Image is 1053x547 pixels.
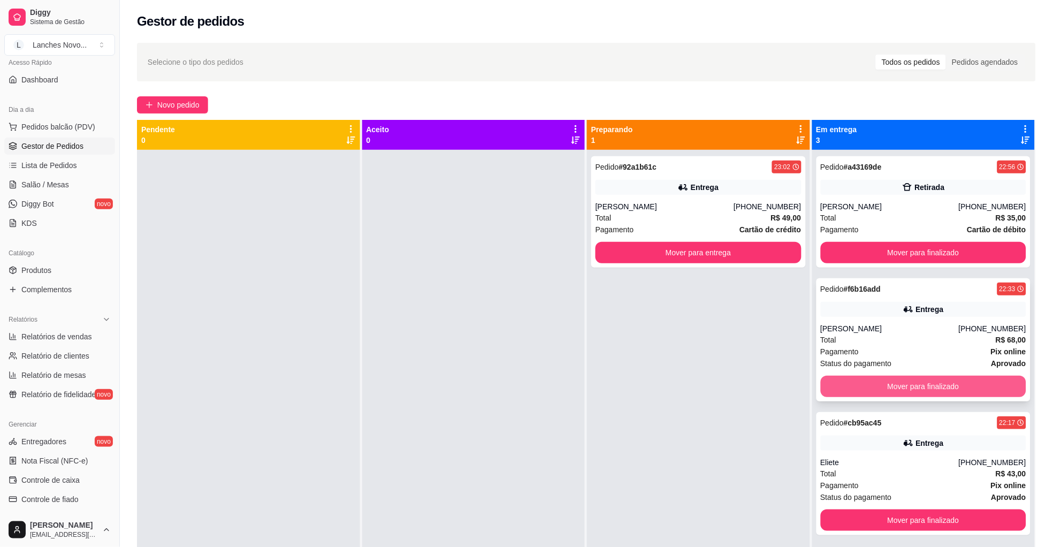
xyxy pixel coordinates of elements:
div: Eliete [821,457,959,468]
span: Controle de fiado [21,494,79,505]
strong: R$ 68,00 [996,336,1026,344]
a: Salão / Mesas [4,176,115,193]
span: [PERSON_NAME] [30,521,98,530]
span: Relatórios de vendas [21,331,92,342]
span: Produtos [21,265,51,276]
div: 22:33 [999,285,1016,293]
strong: # f6b16add [844,285,881,293]
span: Diggy Bot [21,199,54,209]
span: Pedidos balcão (PDV) [21,121,95,132]
strong: Cartão de crédito [739,225,801,234]
a: KDS [4,215,115,232]
span: Status do pagamento [821,358,892,369]
button: Mover para finalizado [821,510,1027,531]
a: Dashboard [4,71,115,88]
strong: R$ 35,00 [996,214,1026,222]
span: Pedido [821,419,844,427]
div: [PHONE_NUMBER] [959,457,1026,468]
a: Relatório de clientes [4,347,115,364]
button: [PERSON_NAME][EMAIL_ADDRESS][DOMAIN_NAME] [4,517,115,543]
span: Entregadores [21,436,66,447]
div: Entrega [916,304,944,315]
p: Preparando [591,124,633,135]
div: Todos os pedidos [876,55,946,70]
span: Dashboard [21,74,58,85]
div: [PHONE_NUMBER] [959,323,1026,334]
span: L [13,40,24,50]
strong: R$ 43,00 [996,469,1026,478]
span: [EMAIL_ADDRESS][DOMAIN_NAME] [30,530,98,539]
span: Sistema de Gestão [30,18,111,26]
a: Relatório de fidelidadenovo [4,386,115,403]
div: [PERSON_NAME] [596,201,734,212]
span: KDS [21,218,37,229]
div: Entrega [691,182,719,193]
p: 0 [367,135,390,146]
div: Dia a dia [4,101,115,118]
div: [PHONE_NUMBER] [959,201,1026,212]
p: 0 [141,135,175,146]
div: Gerenciar [4,416,115,433]
span: Relatórios [9,315,37,324]
span: Total [596,212,612,224]
span: Selecione o tipo dos pedidos [148,56,243,68]
span: Pedido [821,285,844,293]
p: Pendente [141,124,175,135]
div: [PERSON_NAME] [821,201,959,212]
p: 1 [591,135,633,146]
a: Diggy Botnovo [4,195,115,212]
div: 22:17 [999,419,1016,427]
h2: Gestor de pedidos [137,13,245,30]
strong: aprovado [991,359,1026,368]
span: Pedido [596,163,619,171]
button: Mover para finalizado [821,376,1027,397]
strong: R$ 49,00 [771,214,802,222]
a: Nota Fiscal (NFC-e) [4,452,115,469]
strong: aprovado [991,493,1026,502]
button: Pedidos balcão (PDV) [4,118,115,135]
div: Lanches Novo ... [33,40,87,50]
span: Pagamento [821,480,859,491]
span: Pagamento [596,224,634,235]
span: Lista de Pedidos [21,160,77,171]
div: [PERSON_NAME] [821,323,959,334]
span: Nota Fiscal (NFC-e) [21,455,88,466]
button: Mover para entrega [596,242,802,263]
div: Retirada [915,182,945,193]
a: Relatórios de vendas [4,328,115,345]
a: Gestor de Pedidos [4,138,115,155]
p: 3 [817,135,857,146]
strong: Cartão de débito [967,225,1026,234]
a: Complementos [4,281,115,298]
a: Produtos [4,262,115,279]
a: Controle de fiado [4,491,115,508]
span: Pagamento [821,346,859,358]
span: Pagamento [821,224,859,235]
strong: # cb95ac45 [844,419,882,427]
a: Entregadoresnovo [4,433,115,450]
p: Em entrega [817,124,857,135]
div: 22:56 [999,163,1016,171]
div: Acesso Rápido [4,54,115,71]
span: Status do pagamento [821,491,892,503]
span: Salão / Mesas [21,179,69,190]
span: Pedido [821,163,844,171]
div: [PHONE_NUMBER] [734,201,801,212]
p: Aceito [367,124,390,135]
div: Catálogo [4,245,115,262]
strong: # 92a1b61c [619,163,657,171]
span: Total [821,334,837,346]
div: Entrega [916,438,944,449]
a: Controle de caixa [4,472,115,489]
strong: Pix online [991,347,1026,356]
span: Complementos [21,284,72,295]
strong: # a43169de [844,163,882,171]
button: Mover para finalizado [821,242,1027,263]
span: Diggy [30,8,111,18]
span: Total [821,468,837,480]
strong: Pix online [991,481,1026,490]
div: Pedidos agendados [946,55,1024,70]
span: Gestor de Pedidos [21,141,83,151]
span: Relatório de fidelidade [21,389,96,400]
button: Select a team [4,34,115,56]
